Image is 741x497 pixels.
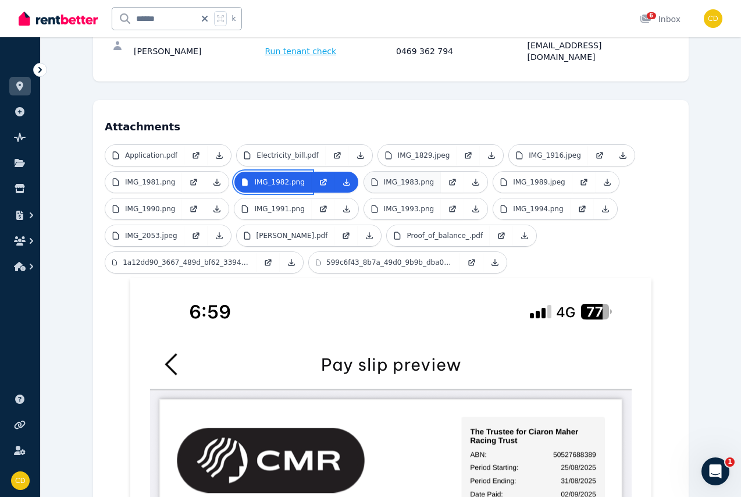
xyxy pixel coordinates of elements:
a: Open in new Tab [457,145,480,166]
span: 1 [725,457,735,467]
p: IMG_1990.png [125,204,175,214]
a: 599c6f43_8b7a_49d0_9b9b_dba07f602dd1.jpeg [309,252,460,273]
p: IMG_1916.jpeg [529,151,581,160]
a: Download Attachment [483,252,507,273]
p: Application.pdf [125,151,177,160]
a: IMG_1994.png [493,198,570,219]
a: IMG_1983.png [364,172,441,193]
a: Download Attachment [513,225,536,246]
a: IMG_1916.jpeg [509,145,588,166]
a: Open in new Tab [588,145,611,166]
a: Download Attachment [349,145,372,166]
a: Download Attachment [335,198,358,219]
a: Open in new Tab [490,225,513,246]
a: Download Attachment [335,172,358,193]
p: IMG_1981.png [125,177,175,187]
p: Proof_of_balance_.pdf [407,231,483,240]
a: Download Attachment [358,225,381,246]
p: IMG_1994.png [513,204,563,214]
a: [PERSON_NAME].pdf [237,225,335,246]
a: Open in new Tab [571,198,594,219]
img: RentBetter [19,10,98,27]
a: Download Attachment [464,172,487,193]
p: IMG_1829.jpeg [398,151,450,160]
iframe: Intercom live chat [701,457,729,485]
p: IMG_1982.png [254,177,304,187]
a: Open in new Tab [441,172,464,193]
div: [PERSON_NAME] [134,40,262,63]
a: Open in new Tab [182,198,205,219]
p: 599c6f43_8b7a_49d0_9b9b_dba07f602dd1.jpeg [326,258,453,267]
div: 0469 362 794 [396,40,524,63]
a: Download Attachment [596,172,619,193]
p: [PERSON_NAME].pdf [256,231,328,240]
a: Open in new Tab [312,172,335,193]
a: IMG_2053.jpeg [105,225,184,246]
a: Download Attachment [205,198,229,219]
p: IMG_1991.png [254,204,304,214]
p: Electricity_bill.pdf [256,151,319,160]
a: IMG_1981.png [105,172,182,193]
span: 6 [647,12,656,19]
span: k [231,14,236,23]
img: Chris Dimitropoulos [11,471,30,490]
a: IMG_1989.jpeg [493,172,572,193]
a: Electricity_bill.pdf [237,145,326,166]
a: Download Attachment [280,252,303,273]
a: Open in new Tab [572,172,596,193]
a: IMG_1991.png [234,198,311,219]
a: 1a12dd90_3667_489d_bf62_33942ffb83b0.jpeg [105,252,256,273]
a: Download Attachment [464,198,487,219]
a: Open in new Tab [312,198,335,219]
h4: Attachments [105,112,677,135]
span: Run tenant check [265,45,337,57]
a: IMG_1993.png [364,198,441,219]
a: Application.pdf [105,145,184,166]
a: Open in new Tab [441,198,464,219]
a: Open in new Tab [184,145,208,166]
p: IMG_1983.png [384,177,434,187]
a: Download Attachment [611,145,635,166]
p: 1a12dd90_3667_489d_bf62_33942ffb83b0.jpeg [123,258,250,267]
a: Download Attachment [594,198,617,219]
a: Open in new Tab [184,225,208,246]
a: IMG_1990.png [105,198,182,219]
a: Open in new Tab [182,172,205,193]
a: IMG_1982.png [234,172,311,193]
a: Download Attachment [480,145,503,166]
a: Open in new Tab [256,252,280,273]
a: Proof_of_balance_.pdf [387,225,490,246]
a: IMG_1829.jpeg [378,145,457,166]
a: Download Attachment [208,225,231,246]
a: Open in new Tab [334,225,358,246]
p: IMG_1989.jpeg [513,177,565,187]
a: Download Attachment [208,145,231,166]
img: Chris Dimitropoulos [704,9,722,28]
a: Open in new Tab [460,252,483,273]
p: IMG_2053.jpeg [125,231,177,240]
div: Inbox [640,13,681,25]
a: Open in new Tab [326,145,349,166]
a: Download Attachment [205,172,229,193]
div: [EMAIL_ADDRESS][DOMAIN_NAME] [528,40,655,63]
p: IMG_1993.png [384,204,434,214]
